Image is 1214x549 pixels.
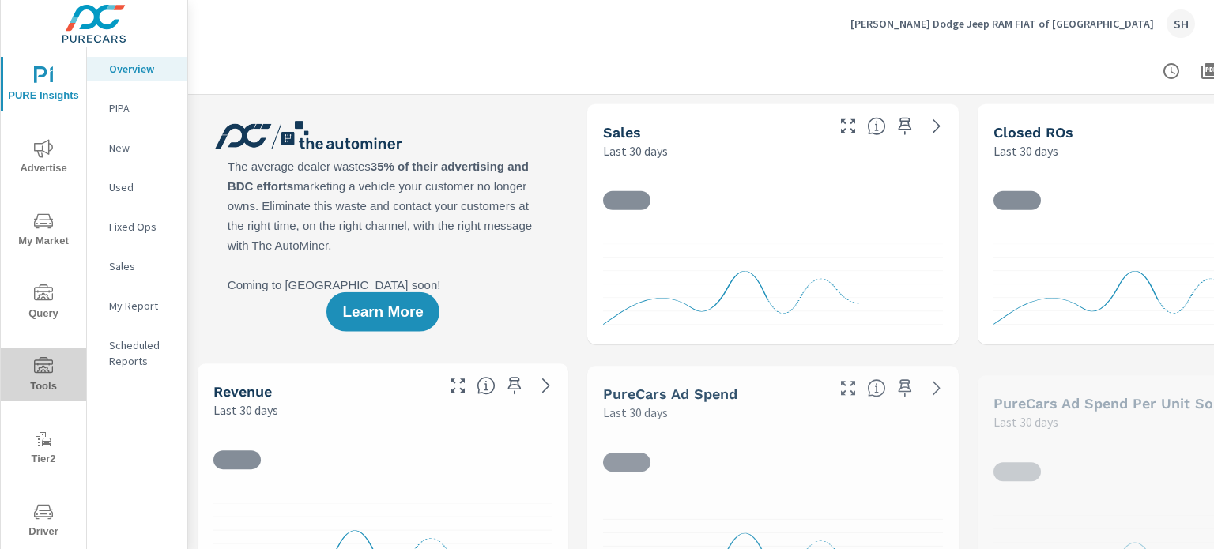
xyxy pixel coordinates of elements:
p: Last 30 days [213,400,278,419]
span: Total cost of media for all PureCars channels for the selected dealership group over the selected... [867,378,886,397]
span: PURE Insights [6,66,81,105]
span: Advertise [6,139,81,178]
p: My Report [109,298,175,314]
span: Save this to your personalized report [892,375,918,400]
p: Last 30 days [603,403,668,422]
p: [PERSON_NAME] Dodge Jeep RAM FIAT of [GEOGRAPHIC_DATA] [850,17,1154,31]
p: Sales [109,258,175,274]
div: Sales [87,254,187,278]
p: PIPA [109,100,175,116]
div: Fixed Ops [87,215,187,239]
div: SH [1167,9,1195,38]
h5: PureCars Ad Spend [603,385,737,402]
div: Used [87,175,187,199]
h5: Sales [603,124,641,141]
span: Save this to your personalized report [502,373,527,398]
span: My Market [6,212,81,250]
button: Make Fullscreen [445,373,470,398]
span: Learn More [342,305,423,319]
span: Total sales revenue over the selected date range. [Source: This data is sourced from the dealer’s... [477,376,496,395]
a: See more details in report [924,114,949,139]
span: Save this to your personalized report [892,114,918,139]
h5: Revenue [213,383,272,400]
span: Tools [6,357,81,396]
div: My Report [87,294,187,318]
a: See more details in report [533,373,559,398]
button: Make Fullscreen [835,375,861,400]
h5: Closed ROs [993,124,1073,141]
span: Driver [6,502,81,541]
p: Last 30 days [993,412,1058,431]
p: Last 30 days [603,141,668,160]
span: Tier2 [6,430,81,468]
div: Scheduled Reports [87,333,187,373]
p: Used [109,179,175,195]
p: New [109,140,175,156]
div: PIPA [87,96,187,120]
div: New [87,136,187,160]
p: Overview [109,61,175,77]
div: Overview [87,57,187,81]
p: Fixed Ops [109,219,175,235]
button: Make Fullscreen [835,114,861,139]
p: Last 30 days [993,141,1058,160]
button: Learn More [326,292,439,332]
span: Query [6,284,81,323]
span: Number of vehicles sold by the dealership over the selected date range. [Source: This data is sou... [867,117,886,136]
a: See more details in report [924,375,949,400]
p: Scheduled Reports [109,337,175,369]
